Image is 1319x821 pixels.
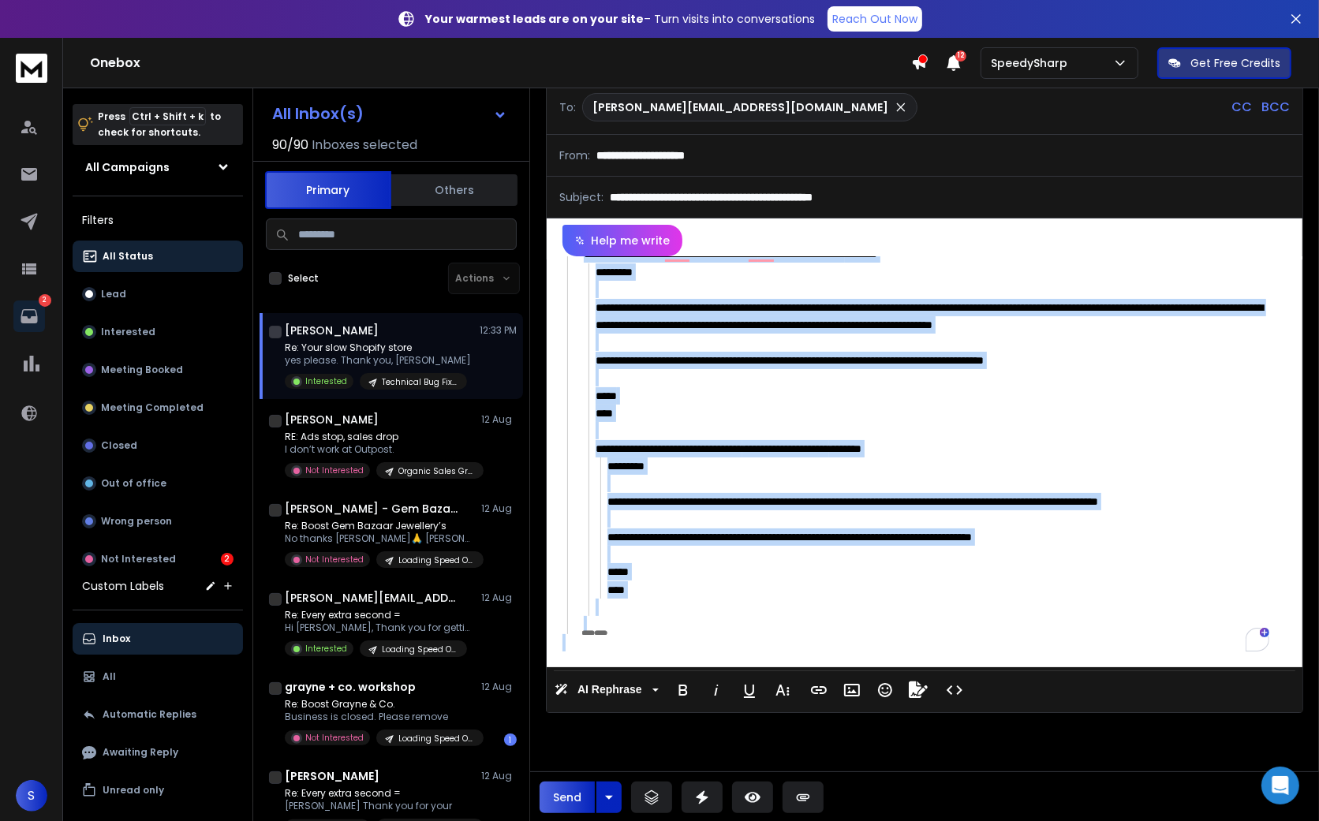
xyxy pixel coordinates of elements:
[221,553,234,565] div: 2
[955,50,966,62] span: 12
[285,501,458,517] h1: [PERSON_NAME] - Gem Bazaar
[73,354,243,386] button: Meeting Booked
[101,477,166,490] p: Out of office
[82,578,164,594] h3: Custom Labels
[668,674,698,706] button: Bold (Ctrl+B)
[481,502,517,515] p: 12 Aug
[16,780,47,812] button: S
[285,768,379,784] h1: [PERSON_NAME]
[398,554,474,566] p: Loading Speed Optimization
[285,621,474,634] p: Hi [PERSON_NAME], Thank you for getting
[592,99,888,115] p: [PERSON_NAME][EMAIL_ADDRESS][DOMAIN_NAME]
[103,708,196,721] p: Automatic Replies
[73,151,243,183] button: All Campaigns
[1190,55,1280,71] p: Get Free Credits
[391,173,518,207] button: Others
[312,136,417,155] h3: Inboxes selected
[504,733,517,746] div: 1
[425,11,644,27] strong: Your warmest leads are on your site
[551,674,662,706] button: AI Rephrase
[285,590,458,606] h1: [PERSON_NAME][EMAIL_ADDRESS][DOMAIN_NAME]
[480,324,517,337] p: 12:33 PM
[101,553,176,565] p: Not Interested
[103,633,130,645] p: Inbox
[481,681,517,693] p: 12 Aug
[734,674,764,706] button: Underline (Ctrl+U)
[260,98,520,129] button: All Inbox(s)
[285,354,471,367] p: yes please. Thank you, [PERSON_NAME]
[559,147,590,163] p: From:
[305,643,347,655] p: Interested
[481,770,517,782] p: 12 Aug
[481,591,517,604] p: 12 Aug
[101,326,155,338] p: Interested
[870,674,900,706] button: Emoticons
[265,171,391,209] button: Primary
[701,674,731,706] button: Italic (Ctrl+I)
[73,543,243,575] button: Not Interested2
[103,746,178,759] p: Awaiting Reply
[129,107,206,125] span: Ctrl + Shift + k
[73,278,243,310] button: Lead
[90,54,911,73] h1: Onebox
[285,711,474,723] p: Business is closed. Please remove
[940,674,970,706] button: Code View
[562,225,682,256] button: Help me write
[398,465,474,477] p: Organic Sales Growth
[73,623,243,655] button: Inbox
[540,782,595,813] button: Send
[101,364,183,376] p: Meeting Booked
[285,532,474,545] p: No thanks [PERSON_NAME]🙏 [PERSON_NAME]
[103,250,153,263] p: All Status
[73,468,243,499] button: Out of office
[804,674,834,706] button: Insert Link (Ctrl+K)
[305,732,364,744] p: Not Interested
[285,431,474,443] p: RE: Ads stop, sales drop
[16,54,47,83] img: logo
[288,272,319,285] label: Select
[481,413,517,426] p: 12 Aug
[285,698,474,711] p: Re: Boost Grayne & Co.
[73,430,243,461] button: Closed
[382,376,458,388] p: Technical Bug Fixing and Loading Speed
[285,323,379,338] h1: [PERSON_NAME]
[574,683,645,696] span: AI Rephrase
[425,11,815,27] p: – Turn visits into conversations
[305,465,364,476] p: Not Interested
[73,241,243,272] button: All Status
[305,375,347,387] p: Interested
[903,674,933,706] button: Signature
[285,412,379,427] h1: [PERSON_NAME]
[559,189,603,205] p: Subject:
[398,733,474,744] p: Loading Speed Optimization
[73,316,243,348] button: Interested
[73,774,243,806] button: Unread only
[73,392,243,424] button: Meeting Completed
[837,674,867,706] button: Insert Image (Ctrl+P)
[547,256,1298,667] div: To enrich screen reader interactions, please activate Accessibility in Grammarly extension settings
[285,787,474,800] p: Re: Every extra second =
[1261,98,1290,117] p: BCC
[101,288,126,300] p: Lead
[1231,98,1252,117] p: CC
[13,300,45,332] a: 2
[768,674,798,706] button: More Text
[991,55,1074,71] p: SpeedySharp
[559,99,576,115] p: To:
[101,401,204,414] p: Meeting Completed
[272,106,364,121] h1: All Inbox(s)
[382,644,458,655] p: Loading Speed Optimization
[285,800,474,812] p: [PERSON_NAME] Thank you for your
[285,520,474,532] p: Re: Boost Gem Bazaar Jewellery’s
[73,506,243,537] button: Wrong person
[285,341,471,354] p: Re: Your slow Shopify store
[103,784,164,797] p: Unread only
[285,679,416,695] h1: grayne + co. workshop
[85,159,170,175] h1: All Campaigns
[828,6,922,32] a: Reach Out Now
[305,554,364,565] p: Not Interested
[73,209,243,231] h3: Filters
[73,737,243,768] button: Awaiting Reply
